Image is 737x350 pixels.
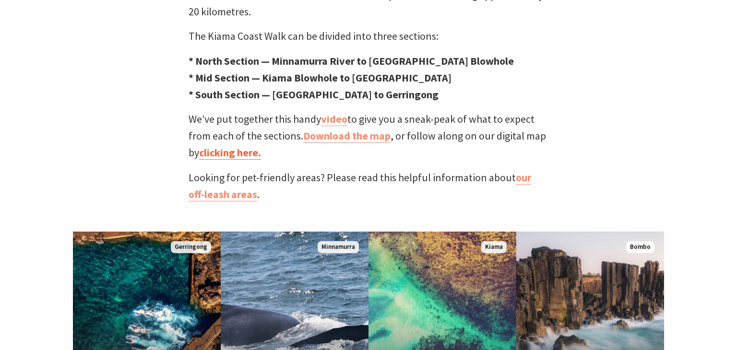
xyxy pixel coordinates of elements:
[321,112,347,126] a: video
[189,88,439,101] strong: * South Section — [GEOGRAPHIC_DATA] to Gerringong
[189,54,514,68] strong: * North Section — Minnamurra River to [GEOGRAPHIC_DATA] Blowhole
[189,71,452,84] strong: * Mid Section — Kiama Blowhole to [GEOGRAPHIC_DATA]
[189,169,548,203] p: Looking for pet-friendly areas? Please read this helpful information about .
[318,241,359,253] span: Minnamurra
[481,241,507,253] span: Kiama
[189,28,548,45] p: The Kiama Coast Walk can be divided into three sections:
[171,241,211,253] span: Gerringong
[199,146,261,160] a: clicking here.
[303,129,391,143] a: Download the map
[189,111,548,162] p: We’ve put together this handy to give you a sneak-peak of what to expect from each of the section...
[189,171,531,201] a: our off-leash areas
[626,241,654,253] span: Bombo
